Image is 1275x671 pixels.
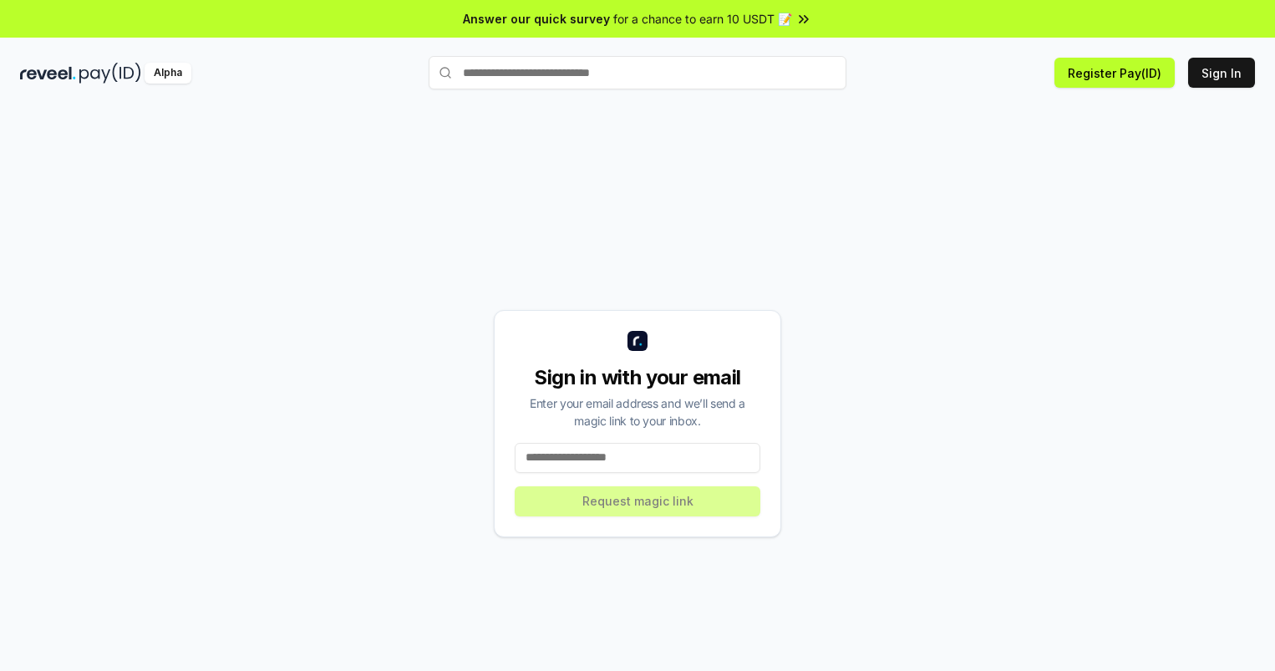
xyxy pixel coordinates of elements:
span: for a chance to earn 10 USDT 📝 [613,10,792,28]
div: Alpha [145,63,191,84]
img: pay_id [79,63,141,84]
span: Answer our quick survey [463,10,610,28]
button: Register Pay(ID) [1054,58,1175,88]
button: Sign In [1188,58,1255,88]
img: reveel_dark [20,63,76,84]
div: Enter your email address and we’ll send a magic link to your inbox. [515,394,760,430]
img: logo_small [627,331,648,351]
div: Sign in with your email [515,364,760,391]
